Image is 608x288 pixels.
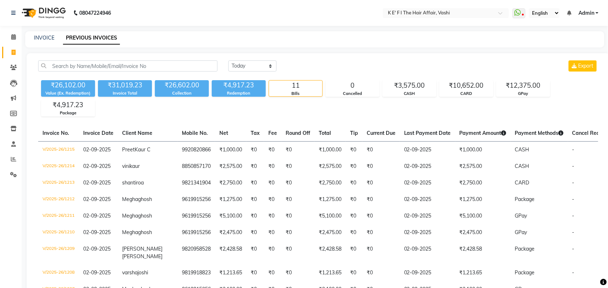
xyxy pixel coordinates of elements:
td: ₹0 [281,141,314,158]
span: Preet [122,146,135,153]
div: ₹4,917.23 [212,80,266,90]
td: ₹0 [362,224,400,241]
td: 9821341904 [178,175,215,191]
span: joshi [138,269,148,276]
span: Payment Methods [515,130,564,136]
span: 02-09-2025 [83,269,111,276]
td: ₹2,428.58 [314,241,346,265]
td: ₹2,475.00 [314,224,346,241]
span: Tip [350,130,358,136]
span: Package [515,269,535,276]
span: Package [515,196,535,202]
div: Redemption [212,90,266,96]
td: 02-09-2025 [400,224,455,241]
span: Invoice No. [43,130,69,136]
div: ₹4,917.23 [41,100,95,110]
span: Package [515,246,535,252]
span: kaur [130,163,140,169]
td: ₹0 [346,241,362,265]
td: V/2025-26/1213 [38,175,79,191]
td: 9619915256 [178,208,215,224]
span: Last Payment Date [404,130,451,136]
span: Payment Amount [460,130,506,136]
td: V/2025-26/1215 [38,141,79,158]
span: ghosh [138,196,152,202]
td: V/2025-26/1209 [38,241,79,265]
td: ₹2,750.00 [314,175,346,191]
div: CASH [383,91,436,97]
span: roa [136,179,144,186]
span: 02-09-2025 [83,179,111,186]
span: Mobile No. [182,130,208,136]
span: 02-09-2025 [83,212,111,219]
td: V/2025-26/1212 [38,191,79,208]
td: ₹0 [246,175,264,191]
td: ₹0 [362,241,400,265]
td: 9820958528 [178,241,215,265]
td: ₹0 [281,191,314,208]
span: 02-09-2025 [83,246,111,252]
span: - [572,229,575,236]
span: shanti [122,179,136,186]
input: Search by Name/Mobile/Email/Invoice No [38,60,218,72]
td: ₹2,750.00 [455,175,511,191]
div: ₹10,652.00 [440,81,493,91]
td: ₹1,213.65 [314,265,346,281]
td: ₹0 [281,265,314,281]
span: Megha [122,212,138,219]
span: CASH [515,146,529,153]
td: ₹2,428.58 [455,241,511,265]
span: Client Name [122,130,152,136]
span: Tax [251,130,260,136]
td: ₹0 [246,265,264,281]
td: ₹1,275.00 [314,191,346,208]
div: ₹31,019.23 [98,80,152,90]
td: 9619915256 [178,224,215,241]
td: V/2025-26/1214 [38,158,79,175]
td: 9819918823 [178,265,215,281]
td: 02-09-2025 [400,241,455,265]
td: ₹0 [246,208,264,224]
span: - [572,163,575,169]
td: ₹0 [264,224,281,241]
span: Net [219,130,228,136]
span: - [572,196,575,202]
td: 02-09-2025 [400,141,455,158]
span: vini [122,163,130,169]
td: V/2025-26/1211 [38,208,79,224]
td: 02-09-2025 [400,265,455,281]
span: 02-09-2025 [83,229,111,236]
td: ₹1,000.00 [215,141,246,158]
td: ₹2,575.00 [455,158,511,175]
span: Kaur C [135,146,151,153]
td: ₹5,100.00 [215,208,246,224]
div: GPay [497,91,550,97]
td: ₹5,100.00 [455,208,511,224]
td: ₹0 [264,191,281,208]
td: ₹1,000.00 [314,141,346,158]
td: ₹0 [246,241,264,265]
span: - [572,179,575,186]
a: INVOICE [34,35,54,41]
td: ₹0 [246,141,264,158]
td: ₹0 [281,158,314,175]
div: 0 [326,81,379,91]
td: ₹0 [246,158,264,175]
span: Total [319,130,331,136]
td: ₹0 [246,224,264,241]
span: ghosh [138,212,152,219]
td: ₹0 [281,208,314,224]
td: ₹0 [264,175,281,191]
td: ₹1,275.00 [215,191,246,208]
td: 9920820866 [178,141,215,158]
td: ₹0 [362,265,400,281]
div: CARD [440,91,493,97]
a: PREVIOUS INVOICES [63,32,120,45]
td: ₹0 [346,224,362,241]
button: Export [569,60,597,72]
td: ₹0 [346,191,362,208]
div: 11 [269,81,322,91]
td: ₹2,575.00 [215,158,246,175]
td: 8850857170 [178,158,215,175]
img: logo [18,3,68,23]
